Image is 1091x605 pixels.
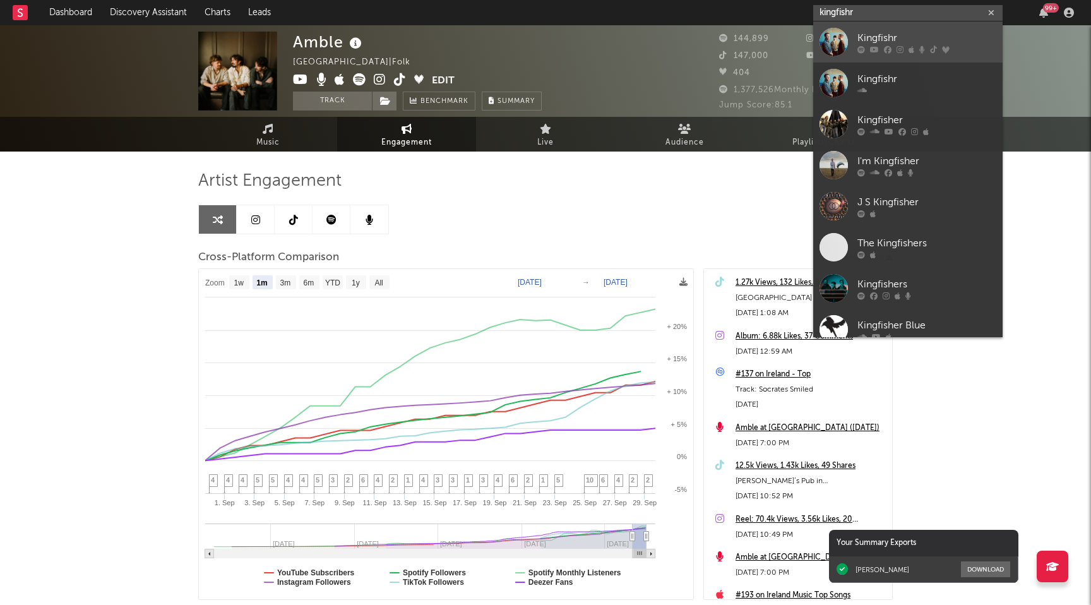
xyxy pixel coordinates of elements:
[451,476,455,484] span: 3
[483,499,507,506] text: 19. Sep
[674,486,687,493] text: -5%
[813,309,1003,350] a: Kingfisher Blue
[432,73,455,89] button: Edit
[241,476,244,484] span: 4
[331,476,335,484] span: 3
[736,489,886,504] div: [DATE] 10:52 PM
[813,227,1003,268] a: The Kingfishers
[616,476,620,484] span: 4
[244,499,265,506] text: 3. Sep
[346,476,350,484] span: 2
[961,561,1010,577] button: Download
[806,35,856,43] span: 234,687
[316,476,319,484] span: 5
[603,499,627,506] text: 27. Sep
[226,476,230,484] span: 4
[857,30,996,45] div: Kingfishr
[422,499,446,506] text: 15. Sep
[736,458,886,474] a: 12.5k Views, 1.43k Likes, 49 Shares
[573,499,597,506] text: 25. Sep
[304,499,325,506] text: 7. Sep
[736,421,886,436] a: Amble at [GEOGRAPHIC_DATA] ([DATE])
[335,499,355,506] text: 9. Sep
[736,382,886,397] div: Track: Socrates Smiled
[271,476,275,484] span: 5
[420,94,468,109] span: Benchmark
[556,476,560,484] span: 5
[391,476,395,484] span: 2
[601,476,605,484] span: 6
[719,69,750,77] span: 404
[813,145,1003,186] a: I'm Kingfisher
[667,355,688,362] text: + 15%
[736,329,886,344] a: Album: 6.88k Likes, 37 Comments
[511,476,515,484] span: 6
[719,101,792,109] span: Jump Score: 85.1
[813,5,1003,21] input: Search for artists
[513,499,537,506] text: 21. Sep
[631,476,635,484] span: 2
[286,476,290,484] span: 4
[604,278,628,287] text: [DATE]
[736,474,886,489] div: [PERSON_NAME]’s Pub in [GEOGRAPHIC_DATA] Night 1 #amble #maryspub
[277,578,351,587] text: Instagram Followers
[403,578,464,587] text: TikTok Followers
[393,499,417,506] text: 13. Sep
[528,578,573,587] text: Deezer Fans
[736,275,886,291] a: 1.27k Views, 132 Likes, 8 Shares
[736,588,886,603] div: #193 on Ireland Music Top Songs
[293,32,365,52] div: Amble
[381,135,432,150] span: Engagement
[719,52,768,60] span: 147,000
[406,476,410,484] span: 1
[813,104,1003,145] a: Kingfisher
[1039,8,1048,18] button: 99+
[403,92,475,111] a: Benchmark
[518,278,542,287] text: [DATE]
[736,367,886,382] a: #137 on Ireland - Top
[256,135,280,150] span: Music
[325,279,340,287] text: YTD
[813,63,1003,104] a: Kingfishr
[667,323,688,330] text: + 20%
[665,135,704,150] span: Audience
[857,195,996,210] div: J S Kingfisher
[677,453,687,460] text: 0%
[211,476,215,484] span: 4
[280,279,291,287] text: 3m
[498,98,535,105] span: Summary
[466,476,470,484] span: 1
[582,278,590,287] text: →
[736,550,886,565] div: Amble at [GEOGRAPHIC_DATA] ([DATE])
[304,279,314,287] text: 6m
[754,117,893,152] a: Playlists/Charts
[215,499,235,506] text: 1. Sep
[482,92,542,111] button: Summary
[275,499,295,506] text: 5. Sep
[421,476,425,484] span: 4
[352,279,360,287] text: 1y
[633,499,657,506] text: 29. Sep
[293,55,439,70] div: [GEOGRAPHIC_DATA] | Folk
[537,135,554,150] span: Live
[813,186,1003,227] a: J S Kingfisher
[736,291,886,306] div: [GEOGRAPHIC_DATA] ! [GEOGRAPHIC_DATA]. Our biggest headline show to date. Artist Presale - [DATE]...
[234,279,244,287] text: 1w
[198,174,342,189] span: Artist Engagement
[453,499,477,506] text: 17. Sep
[829,530,1018,556] div: Your Summary Exports
[856,565,909,574] div: [PERSON_NAME]
[667,388,688,395] text: + 10%
[1043,3,1059,13] div: 99 +
[198,117,337,152] a: Music
[528,568,621,577] text: Spotify Monthly Listeners
[857,153,996,169] div: I'm Kingfisher
[586,476,593,484] span: 10
[857,277,996,292] div: Kingfishers
[205,279,225,287] text: Zoom
[736,512,886,527] div: Reel: 70.4k Views, 3.56k Likes, 20 Comments
[436,476,439,484] span: 3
